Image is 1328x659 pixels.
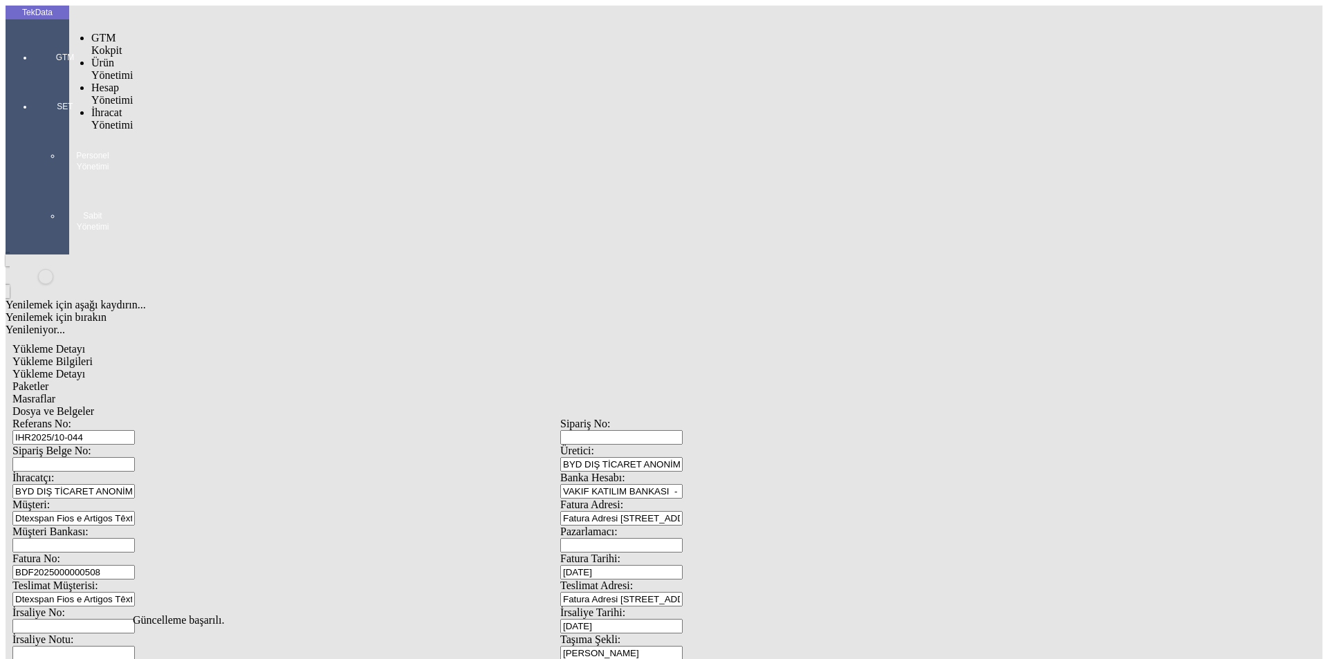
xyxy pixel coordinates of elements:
span: Banka Hesabı: [560,472,625,483]
span: Fatura Adresi: [560,499,623,510]
span: Paketler [12,380,48,392]
div: Yenilemek için aşağı kaydırın... [6,299,1115,311]
span: Müşteri: [12,499,50,510]
span: Sabit Yönetimi [72,210,113,232]
span: Teslimat Müşterisi: [12,579,98,591]
span: Masraflar [12,393,55,405]
span: Yükleme Detayı [12,368,85,380]
div: Yenilemek için bırakın [6,311,1115,324]
span: İhracat Yönetimi [91,106,133,131]
span: İrsaliye Notu: [12,633,73,645]
span: İrsaliye Tarihi: [560,606,625,618]
span: Fatura No: [12,553,60,564]
div: Yenileniyor... [6,324,1115,336]
div: Güncelleme başarılı. [133,614,1195,626]
span: GTM Kokpit [91,32,122,56]
span: Pazarlamacı: [560,526,618,537]
span: Taşıma Şekli: [560,633,620,645]
span: İrsaliye No: [12,606,65,618]
span: Dosya ve Belgeler [12,405,94,417]
span: Yükleme Detayı [12,343,85,355]
span: Ürün Yönetimi [91,57,133,81]
span: Sipariş No: [560,418,610,429]
span: Referans No: [12,418,71,429]
div: TekData [6,7,69,18]
span: SET [44,101,86,112]
span: Hesap Yönetimi [91,82,133,106]
span: Üretici: [560,445,594,456]
span: Yükleme Bilgileri [12,355,93,367]
span: Fatura Tarihi: [560,553,620,564]
span: Sipariş Belge No: [12,445,91,456]
span: İhracatçı: [12,472,54,483]
span: Müşteri Bankası: [12,526,89,537]
span: Teslimat Adresi: [560,579,633,591]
